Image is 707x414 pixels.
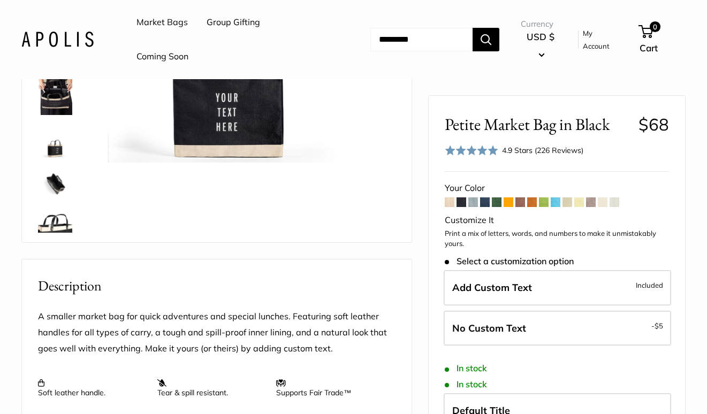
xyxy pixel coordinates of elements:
[276,378,385,397] p: Supports Fair Trade™
[38,309,396,357] p: A smaller market bag for quick adventures and special lunches. Featuring soft leather handles for...
[655,321,663,330] span: $5
[370,28,473,51] input: Search...
[636,279,663,292] span: Included
[583,27,621,53] a: My Account
[521,17,560,32] span: Currency
[473,28,499,51] button: Search
[445,180,669,196] div: Your Color
[527,31,554,42] span: USD $
[136,49,188,65] a: Coming Soon
[38,166,72,201] img: description_Spacious inner area with room for everything.
[36,207,74,246] a: description_Super soft leather handles.
[38,275,396,296] h2: Description
[445,114,630,134] span: Petite Market Bag in Black
[640,22,686,57] a: 0 Cart
[207,14,260,30] a: Group Gifting
[445,143,584,158] div: 4.9 Stars (226 Reviews)
[651,319,663,332] span: -
[38,124,72,158] img: Petite Market Bag in Black
[452,322,526,334] span: No Custom Text
[452,281,532,294] span: Add Custom Text
[136,14,188,30] a: Market Bags
[445,228,669,249] p: Print a mix of letters, words, and numbers to make it unmistakably yours.
[38,209,72,243] img: description_Super soft leather handles.
[502,144,583,156] div: 4.9 Stars (226 Reviews)
[638,114,669,135] span: $68
[21,32,94,47] img: Apolis
[36,164,74,203] a: description_Spacious inner area with room for everything.
[521,28,560,63] button: USD $
[445,379,487,389] span: In stock
[157,378,266,397] p: Tear & spill resistant.
[38,378,147,397] p: Soft leather handle.
[444,270,671,305] label: Add Custom Text
[38,64,72,115] img: Petite Market Bag in Black
[36,121,74,160] a: Petite Market Bag in Black
[445,256,574,266] span: Select a customization option
[650,21,660,32] span: 0
[445,363,487,373] span: In stock
[445,212,669,228] div: Customize It
[640,42,658,53] span: Cart
[36,62,74,117] a: Petite Market Bag in Black
[444,311,671,346] label: Leave Blank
